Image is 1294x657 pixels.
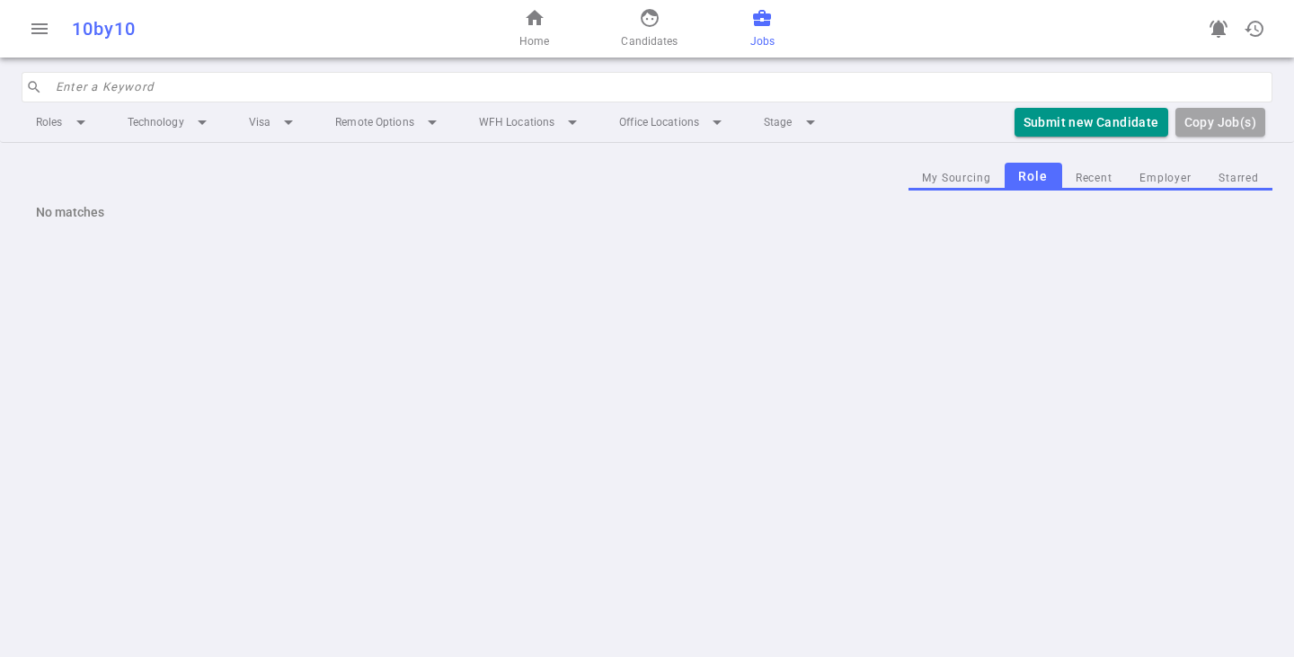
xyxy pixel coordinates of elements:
[519,7,549,50] a: Home
[908,166,1005,191] button: My Sourcing
[751,7,773,29] span: business_center
[750,32,775,50] span: Jobs
[22,11,58,47] button: Open menu
[639,7,660,29] span: face
[22,191,1272,234] div: No matches
[22,106,106,138] li: Roles
[113,106,227,138] li: Technology
[621,7,678,50] a: Candidates
[1205,166,1272,191] button: Starred
[29,18,50,40] span: menu
[1236,11,1272,47] button: Open history
[524,7,545,29] span: home
[1062,166,1126,191] button: Recent
[605,106,742,138] li: Office Locations
[750,7,775,50] a: Jobs
[621,32,678,50] span: Candidates
[1015,108,1168,138] button: Submit new Candidate
[465,106,598,138] li: WFH Locations
[26,79,42,95] span: search
[1201,11,1236,47] a: Go to see announcements
[1208,18,1229,40] span: notifications_active
[1244,18,1265,40] span: history
[519,32,549,50] span: Home
[321,106,457,138] li: Remote Options
[72,18,424,40] div: 10by10
[1126,166,1205,191] button: Employer
[1005,163,1062,191] button: Role
[749,106,836,138] li: Stage
[235,106,314,138] li: Visa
